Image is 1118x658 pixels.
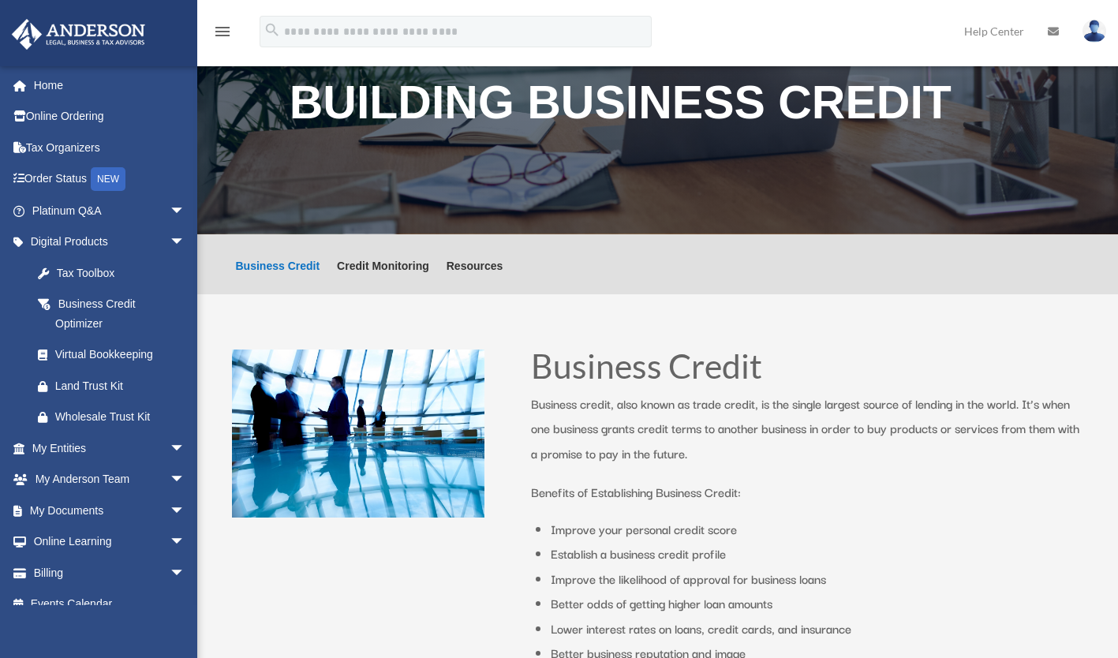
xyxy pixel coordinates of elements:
h1: Business Credit [531,350,1083,391]
a: Credit Monitoring [337,260,429,294]
i: menu [213,22,232,41]
span: arrow_drop_down [170,464,201,496]
div: Virtual Bookkeeping [55,345,189,365]
a: Wholesale Trust Kit [22,402,209,433]
span: arrow_drop_down [170,495,201,527]
img: Anderson Advisors Platinum Portal [7,19,150,50]
span: arrow_drop_down [170,432,201,465]
div: Land Trust Kit [55,376,189,396]
li: Lower interest rates on loans, credit cards, and insurance [551,616,1083,641]
a: Home [11,69,209,101]
p: Business credit, also known as trade credit, is the single largest source of lending in the world... [531,391,1083,480]
a: Virtual Bookkeeping [22,339,209,371]
a: Tax Toolbox [22,257,209,289]
img: business people talking in office [232,350,484,518]
a: Platinum Q&Aarrow_drop_down [11,195,209,226]
div: Wholesale Trust Kit [55,407,189,427]
a: Events Calendar [11,589,209,620]
a: Online Ordering [11,101,209,133]
a: menu [213,28,232,41]
div: Business Credit Optimizer [55,294,181,333]
img: User Pic [1082,20,1106,43]
a: Tax Organizers [11,132,209,163]
li: Establish a business credit profile [551,541,1083,566]
p: Benefits of Establishing Business Credit: [531,480,1083,505]
li: Better odds of getting higher loan amounts [551,591,1083,616]
a: Billingarrow_drop_down [11,557,209,589]
span: arrow_drop_down [170,195,201,227]
h1: Building Business Credit [290,80,1026,134]
a: My Anderson Teamarrow_drop_down [11,464,209,495]
a: My Documentsarrow_drop_down [11,495,209,526]
i: search [264,21,281,39]
a: Business Credit [236,260,320,294]
a: My Entitiesarrow_drop_down [11,432,209,464]
a: Online Learningarrow_drop_down [11,526,209,558]
div: Tax Toolbox [55,264,189,283]
a: Order StatusNEW [11,163,209,196]
span: arrow_drop_down [170,557,201,589]
a: Business Credit Optimizer [22,289,201,339]
span: arrow_drop_down [170,226,201,259]
li: Improve your personal credit score [551,517,1083,542]
a: Digital Productsarrow_drop_down [11,226,209,258]
span: arrow_drop_down [170,526,201,559]
a: Resources [447,260,503,294]
a: Land Trust Kit [22,370,209,402]
li: Improve the likelihood of approval for business loans [551,566,1083,592]
div: NEW [91,167,125,191]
